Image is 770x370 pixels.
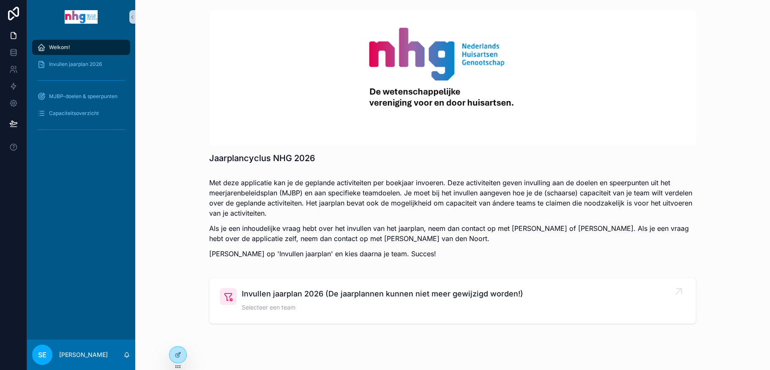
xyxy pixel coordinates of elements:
[38,350,46,360] span: SE
[49,93,117,100] span: MJBP-doelen & speerpunten
[209,152,315,164] h1: Jaarplancyclus NHG 2026
[49,110,99,117] span: Capaciteitsoverzicht
[49,44,70,51] span: Welkom!
[32,40,130,55] a: Welkom!
[242,288,523,300] span: Invullen jaarplan 2026 (De jaarplannen kunnen niet meer gewijzigd worden!)
[32,106,130,121] a: Capaciteitsoverzicht
[49,61,102,68] span: Invullen jaarplan 2026
[59,351,108,359] p: [PERSON_NAME]
[32,57,130,72] a: Invullen jaarplan 2026
[65,10,98,24] img: App logo
[210,278,696,323] a: Invullen jaarplan 2026 (De jaarplannen kunnen niet meer gewijzigd worden!)Selecteer een team
[209,178,696,218] p: Met deze applicatie kan je de geplande activiteiten per boekjaar invoeren. Deze activiteiten geve...
[32,89,130,104] a: MJBP-doelen & speerpunten
[27,34,135,147] div: scrollable content
[242,303,523,312] span: Selecteer een team
[209,223,696,244] p: Als je een inhoudelijke vraag hebt over het invullen van het jaarplan, neem dan contact op met [P...
[209,249,696,259] p: [PERSON_NAME] op 'Invullen jaarplan' en kies daarna je team. Succes!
